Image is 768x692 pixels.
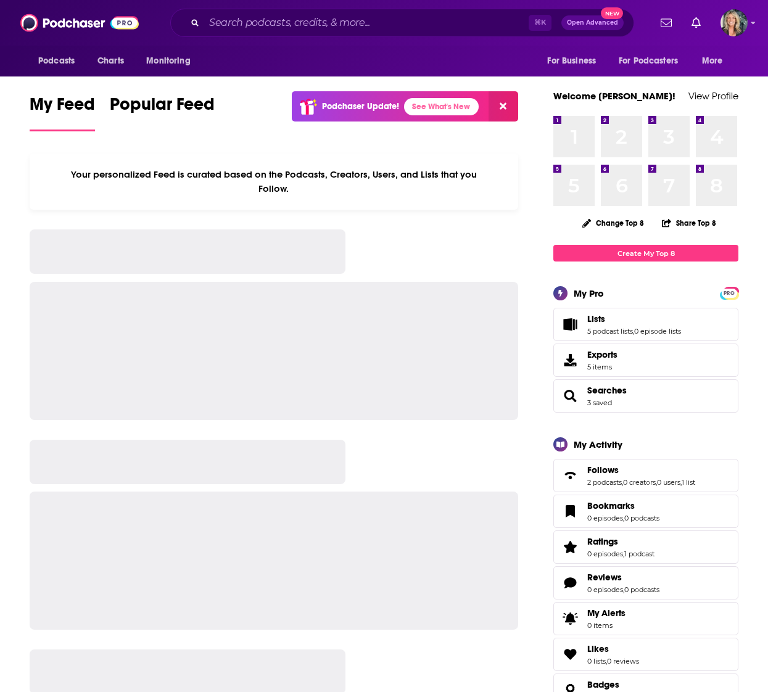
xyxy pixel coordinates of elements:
span: More [702,52,723,70]
span: 0 items [587,621,626,630]
span: Charts [97,52,124,70]
button: open menu [611,49,696,73]
a: 0 episodes [587,514,623,522]
a: Follows [587,464,695,476]
a: Popular Feed [110,94,215,131]
a: PRO [722,288,737,297]
span: Follows [587,464,619,476]
a: 0 episodes [587,585,623,594]
a: 0 podcasts [624,585,659,594]
a: 5 podcast lists [587,327,633,336]
a: 3 saved [587,398,612,407]
span: , [656,478,657,487]
button: Share Top 8 [661,211,717,235]
a: Likes [587,643,639,654]
span: , [623,550,624,558]
span: Likes [553,638,738,671]
span: My Alerts [558,610,582,627]
button: Open AdvancedNew [561,15,624,30]
a: Searches [587,385,627,396]
button: open menu [693,49,738,73]
a: Bookmarks [558,503,582,520]
span: Ratings [553,530,738,564]
input: Search podcasts, credits, & more... [204,13,529,33]
a: Charts [89,49,131,73]
span: My Feed [30,94,95,122]
a: 2 podcasts [587,478,622,487]
span: , [623,514,624,522]
span: Bookmarks [587,500,635,511]
span: Reviews [553,566,738,599]
a: Ratings [587,536,654,547]
span: Lists [553,308,738,341]
span: , [622,478,623,487]
div: My Pro [574,287,604,299]
span: ⌘ K [529,15,551,31]
div: Your personalized Feed is curated based on the Podcasts, Creators, Users, and Lists that you Follow. [30,154,518,210]
span: Popular Feed [110,94,215,122]
a: Ratings [558,538,582,556]
a: 0 episodes [587,550,623,558]
a: Create My Top 8 [553,245,738,262]
span: 5 items [587,363,617,371]
span: Lists [587,313,605,324]
button: open menu [138,49,206,73]
a: Lists [558,316,582,333]
a: Likes [558,646,582,663]
span: Bookmarks [553,495,738,528]
span: , [633,327,634,336]
span: , [680,478,682,487]
span: Likes [587,643,609,654]
button: open menu [30,49,91,73]
a: Exports [553,344,738,377]
a: Show notifications dropdown [656,12,677,33]
img: User Profile [721,9,748,36]
span: Open Advanced [567,20,618,26]
a: My Feed [30,94,95,131]
span: For Business [547,52,596,70]
span: For Podcasters [619,52,678,70]
a: View Profile [688,90,738,102]
span: Reviews [587,572,622,583]
span: Searches [553,379,738,413]
span: Monitoring [146,52,190,70]
span: PRO [722,289,737,298]
a: Searches [558,387,582,405]
a: Reviews [558,574,582,591]
a: 0 creators [623,478,656,487]
a: Reviews [587,572,659,583]
a: 1 list [682,478,695,487]
a: My Alerts [553,602,738,635]
span: My Alerts [587,608,626,619]
a: 0 users [657,478,680,487]
span: New [601,7,623,19]
a: 0 reviews [607,657,639,665]
button: Change Top 8 [575,215,651,231]
a: Follows [558,467,582,484]
div: Search podcasts, credits, & more... [170,9,634,37]
a: Welcome [PERSON_NAME]! [553,90,675,102]
a: 0 lists [587,657,606,665]
span: Ratings [587,536,618,547]
span: Follows [553,459,738,492]
a: 0 podcasts [624,514,659,522]
span: Exports [587,349,617,360]
span: , [623,585,624,594]
a: 0 episode lists [634,327,681,336]
div: My Activity [574,439,622,450]
button: open menu [539,49,611,73]
a: 1 podcast [624,550,654,558]
button: Show profile menu [721,9,748,36]
span: Logged in as lisa.beech [721,9,748,36]
a: Bookmarks [587,500,659,511]
span: Exports [558,352,582,369]
img: Podchaser - Follow, Share and Rate Podcasts [20,11,139,35]
span: , [606,657,607,665]
p: Podchaser Update! [322,101,399,112]
span: Podcasts [38,52,75,70]
a: See What's New [404,98,479,115]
